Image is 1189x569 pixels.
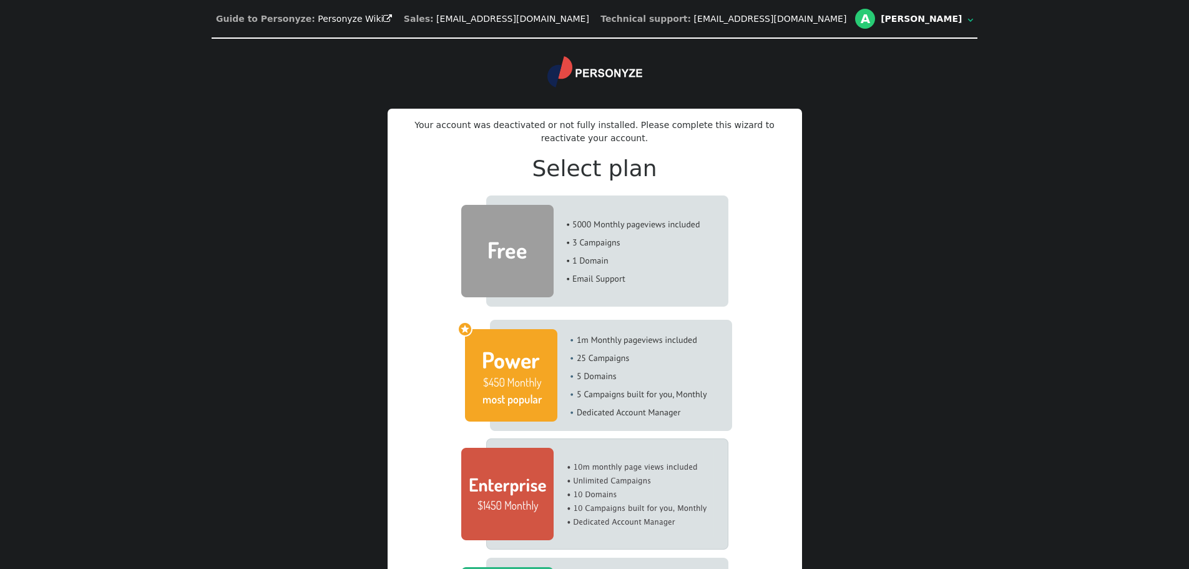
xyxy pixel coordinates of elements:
b: Sales: [404,14,434,24]
a: Personyze Wiki [318,14,392,24]
div: A [855,9,875,29]
img: logo.svg [547,56,642,87]
div: [PERSON_NAME] [881,14,964,24]
span: Your account was deactivated or not fully installed. Please complete this wizard to reactivate yo... [414,120,774,143]
b: Technical support: [600,14,691,24]
span:  [967,16,973,24]
b: Guide to Personyze: [216,14,315,24]
h2: Select plan [408,152,782,186]
a: [EMAIL_ADDRESS][DOMAIN_NAME] [694,14,847,24]
span:  [383,14,392,23]
a: [EMAIL_ADDRESS][DOMAIN_NAME] [436,14,589,24]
